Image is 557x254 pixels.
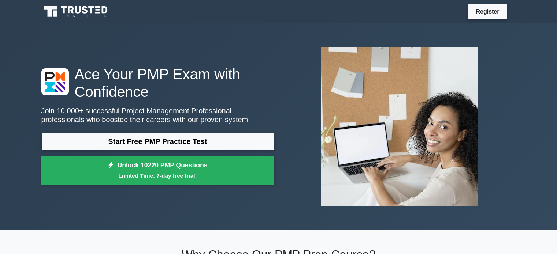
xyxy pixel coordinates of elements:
[41,65,274,101] h1: Ace Your PMP Exam with Confidence
[41,106,274,124] p: Join 10,000+ successful Project Management Professional professionals who boosted their careers w...
[51,171,265,180] small: Limited Time: 7-day free trial!
[41,156,274,185] a: Unlock 10220 PMP QuestionsLimited Time: 7-day free trial!
[41,133,274,150] a: Start Free PMP Practice Test
[471,7,504,16] a: Register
